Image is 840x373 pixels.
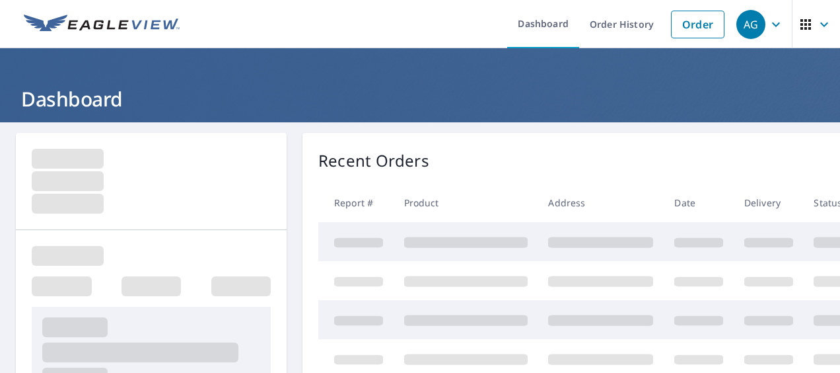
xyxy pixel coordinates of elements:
[734,183,804,222] th: Delivery
[736,10,765,39] div: AG
[318,183,394,222] th: Report #
[394,183,538,222] th: Product
[538,183,664,222] th: Address
[24,15,180,34] img: EV Logo
[664,183,734,222] th: Date
[671,11,724,38] a: Order
[16,85,824,112] h1: Dashboard
[318,149,429,173] p: Recent Orders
